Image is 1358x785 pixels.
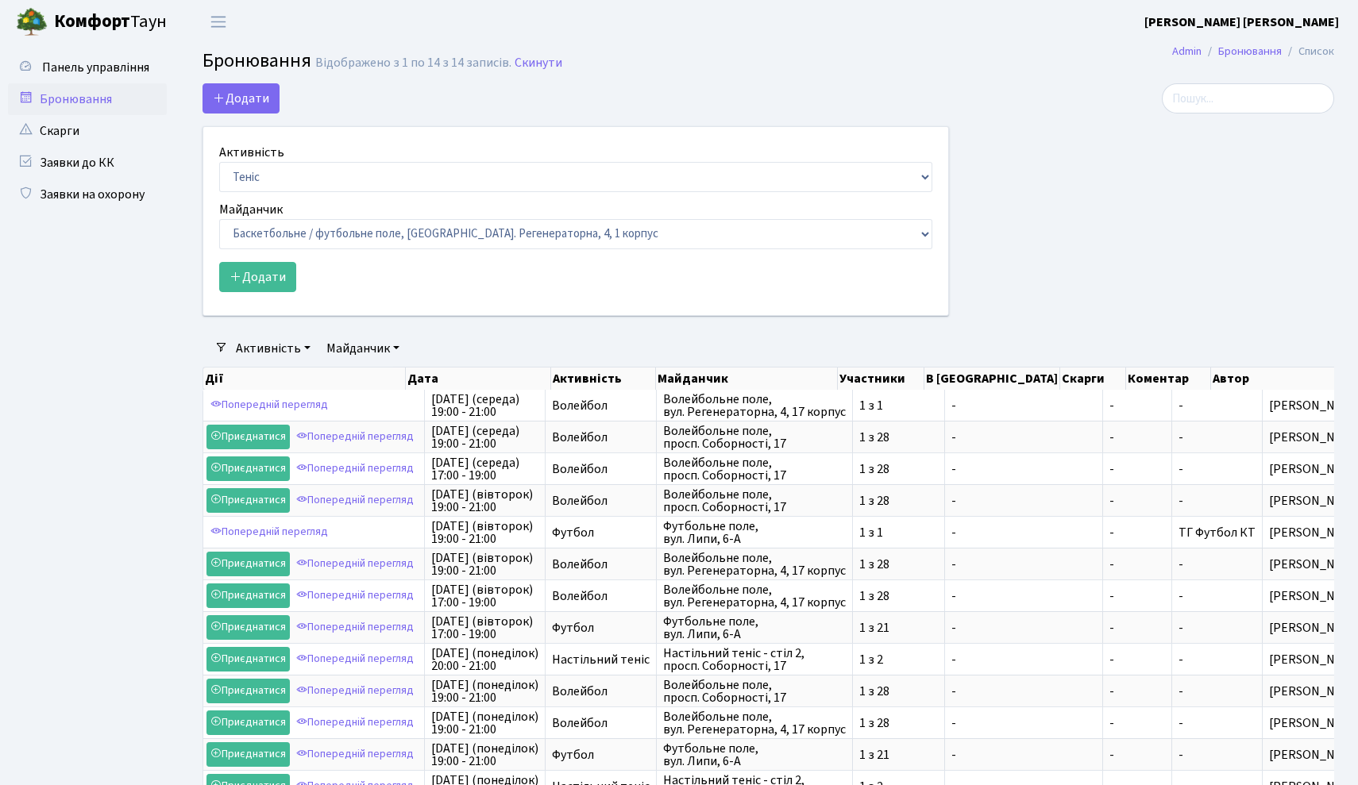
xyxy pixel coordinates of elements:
th: В [GEOGRAPHIC_DATA] [924,367,1060,390]
span: 1 з 28 [859,717,938,729]
span: - [1109,653,1165,666]
span: - [1109,494,1165,507]
span: Волейбольне поле, просп. Соборності, 17 [663,488,846,514]
a: Попередній перегляд [292,679,418,703]
button: Додати [203,83,280,114]
span: - [951,748,1096,761]
span: Футбол [552,748,650,761]
span: Волейбол [552,717,650,729]
span: - [951,431,1096,444]
span: Настільний теніс - стіл 2, просп. Соборності, 17 [663,647,846,672]
span: Футбол [552,621,650,634]
a: Майданчик [320,335,406,362]
span: - [951,621,1096,634]
span: [DATE] (середа) 19:00 - 21:00 [431,425,538,450]
span: Настільний теніс [552,653,650,666]
span: Таун [54,9,167,36]
span: - [1179,651,1183,668]
a: Скарги [8,115,167,147]
a: Приєднатися [206,647,290,671]
label: Майданчик [219,200,283,219]
span: Волейбол [552,494,650,507]
span: Панель управління [42,59,149,76]
span: [DATE] (понеділок) 19:00 - 21:00 [431,679,538,704]
a: Активність [230,335,317,362]
th: Скарги [1060,367,1126,390]
a: Приєднатися [206,456,290,481]
span: - [1109,558,1165,571]
span: 1 з 21 [859,748,938,761]
a: Приєднатися [206,488,290,513]
button: Переключити навігацію [199,9,238,35]
a: Попередній перегляд [206,393,332,418]
span: 1 з 1 [859,399,938,412]
span: - [1179,746,1183,764]
span: Волейбольне поле, просп. Соборності, 17 [663,425,846,450]
a: Попередній перегляд [292,742,418,767]
span: Волейбольне поле, вул. Регенераторна, 4, 17 корпус [663,583,846,609]
span: - [951,399,1096,412]
span: - [951,653,1096,666]
span: - [1179,714,1183,732]
span: Волейбол [552,685,650,698]
b: [PERSON_NAME] [PERSON_NAME] [1144,13,1339,31]
a: Попередній перегляд [292,552,418,576]
th: Коментар [1126,367,1212,390]
span: - [951,494,1096,507]
span: - [1179,460,1183,478]
span: - [1109,399,1165,412]
span: Волейбол [552,399,650,412]
a: Заявки на охорону [8,179,167,210]
span: Бронювання [203,47,311,75]
input: Пошук... [1162,83,1334,114]
span: - [1109,748,1165,761]
a: Бронювання [1218,43,1282,60]
a: Панель управління [8,52,167,83]
nav: breadcrumb [1148,35,1358,68]
span: 1 з 28 [859,590,938,602]
span: - [1179,397,1183,414]
a: Попередній перегляд [292,488,418,513]
a: Admin [1172,43,1202,60]
span: [DATE] (вівторок) 19:00 - 21:00 [431,488,538,514]
a: Приєднатися [206,742,290,767]
a: Приєднатися [206,710,290,735]
a: Приєднатися [206,425,290,449]
span: [DATE] (середа) 19:00 - 21:00 [431,393,538,418]
span: - [1179,556,1183,573]
span: [DATE] (понеділок) 19:00 - 21:00 [431,742,538,768]
b: Комфорт [54,9,130,34]
div: Відображено з 1 по 14 з 14 записів. [315,56,511,71]
span: Волейбол [552,431,650,444]
a: Приєднатися [206,583,290,608]
span: Футбольне поле, вул. Липи, 6-А [663,520,846,545]
span: [DATE] (понеділок) 19:00 - 21:00 [431,710,538,736]
span: - [1179,683,1183,700]
li: Список [1282,43,1334,60]
a: Попередній перегляд [292,583,418,608]
span: 1 з 28 [859,463,938,475]
span: - [951,526,1096,539]
span: - [1179,587,1183,605]
span: ТГ Футбол КТ [1179,524,1256,541]
a: Попередній перегляд [206,520,332,544]
span: - [1109,685,1165,698]
span: Футбольне поле, вул. Липи, 6-А [663,742,846,768]
span: [DATE] (середа) 17:00 - 19:00 [431,456,538,482]
a: Приєднатися [206,552,290,576]
th: Дії [203,367,406,390]
span: Футбольне поле, вул. Липи, 6-А [663,615,846,641]
span: Волейбольне поле, просп. Соборності, 17 [663,679,846,704]
a: Скинути [515,56,562,71]
span: Волейбол [552,558,650,571]
span: 1 з 21 [859,621,938,634]
span: Волейбольне поле, просп. Соборності, 17 [663,456,846,482]
a: [PERSON_NAME] [PERSON_NAME] [1144,13,1339,32]
span: Волейбол [552,590,650,602]
span: 1 з 1 [859,526,938,539]
span: Волейбол [552,463,650,475]
a: Приєднатися [206,679,290,703]
span: 1 з 28 [859,558,938,571]
a: Приєднатися [206,615,290,640]
span: - [951,590,1096,602]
